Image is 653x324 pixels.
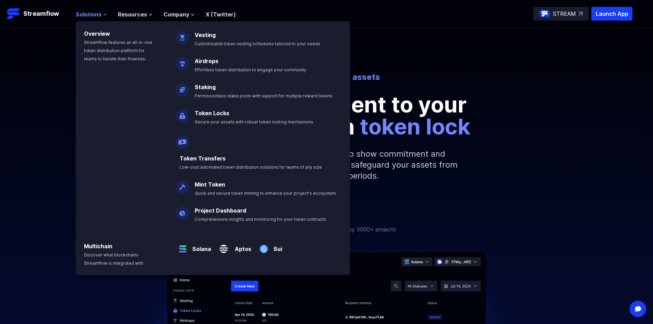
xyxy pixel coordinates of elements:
button: Company [164,10,195,19]
p: STREAM [553,10,576,18]
img: Aptos [217,237,231,256]
img: Airdrops [176,51,189,71]
span: token lock [360,113,471,140]
a: X (Twitter) [206,11,236,18]
span: Low-cost automated token distribution solutions for teams of any size [180,165,322,170]
div: Open Intercom Messenger [630,301,646,317]
a: Token Locks [195,110,229,117]
a: Mint Token [195,181,225,188]
img: Token Locks [176,104,189,123]
a: Overview [84,30,110,37]
span: Quick and secure token minting to enhance your project's ecosystem [195,191,336,196]
span: Secure your assets with robust token locking mechanisms [195,119,313,124]
a: Streamflow [7,7,69,21]
span: Discover what blockchains Streamflow is integrated with [84,252,143,266]
a: STREAM [533,7,589,21]
img: Streamflow Logo [7,7,21,21]
img: Sui [257,237,271,256]
img: Vesting [176,25,189,45]
span: Comprehensive insights and monitoring for your token contracts [195,217,326,222]
p: Trusted by 5000+ projects [327,225,396,233]
img: streamflow-logo-circle.png [539,8,550,19]
a: Multichain [84,243,112,250]
img: Staking [176,77,189,97]
span: Effortless token distribution to engage your community [195,67,306,72]
button: Solutions [76,10,107,19]
a: Solana [190,239,211,253]
img: Payroll [176,130,189,149]
a: Vesting [195,32,216,38]
p: Streamflow [23,9,59,19]
img: Mint Token [176,175,189,194]
img: Solana [176,237,190,256]
a: Aptos [231,239,251,253]
img: Project Dashboard [176,201,189,220]
img: top-right-arrow.svg [579,12,583,16]
a: Sui [271,239,282,253]
span: Company [164,10,189,19]
button: Resources [118,10,153,19]
span: Permissionless stake pools with support for multiple reward tokens [195,93,332,98]
button: Launch App [591,7,632,21]
span: Streamflow features an all-in-one token distribution platform for teams to handle their finances. [84,40,152,61]
span: Resources [118,10,147,19]
a: Project Dashboard [195,207,246,214]
span: Customizable token vesting schedules tailored to your needs [195,41,320,46]
a: Airdrops [195,58,218,64]
span: Solutions [76,10,101,19]
a: Token Transfers [180,155,226,162]
a: Staking [195,84,216,91]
